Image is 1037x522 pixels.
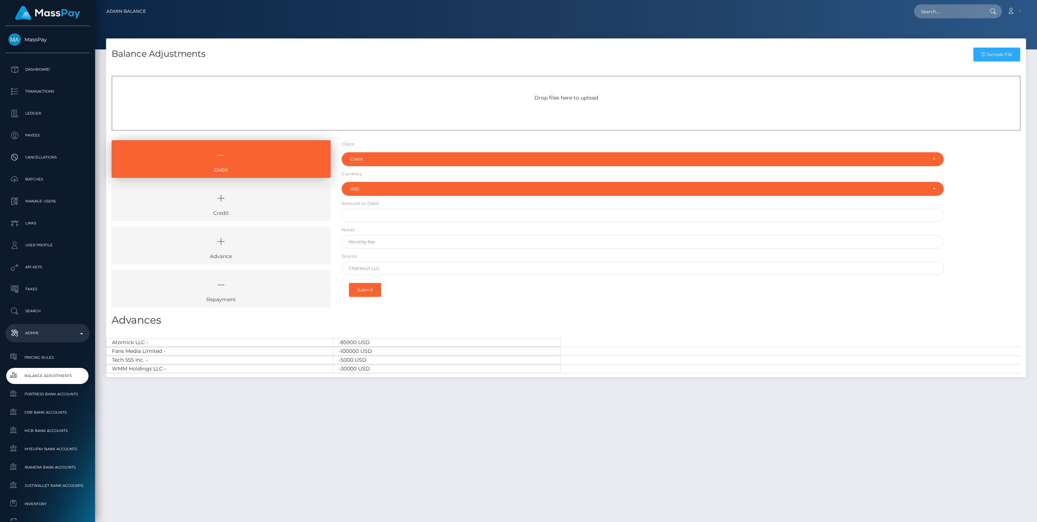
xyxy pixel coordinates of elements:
div: Tech 555 Inc. - [106,356,333,364]
p: Manage Users [8,196,87,207]
a: Admin Balance [106,4,146,19]
span: Drop files here to upload [534,94,598,101]
a: Credit [112,183,331,221]
span: MCB Bank Accounts [8,426,87,435]
a: Transactions [5,82,90,101]
span: Inventory [8,500,87,508]
p: Ledger [8,108,87,119]
span: MassPay [5,36,90,43]
p: API Keys [8,262,87,273]
a: API Keys [5,258,90,276]
a: Batches [5,170,90,189]
a: CRB Bank Accounts [5,404,90,420]
a: Taxes [5,280,90,298]
label: Notes [342,227,355,233]
span: CRB Bank Accounts [8,408,87,417]
label: Source [342,253,357,260]
span: MyEUPay Bank Accounts [8,445,87,453]
a: Pricing Rules [5,350,90,365]
a: User Profile [5,236,90,254]
a: Sample File [973,48,1020,61]
a: JustWallet Bank Accounts [5,478,90,493]
button: Submit [349,283,381,297]
p: Search [8,306,87,317]
p: Batches [8,174,87,185]
div: Client [350,156,927,162]
div: -85900 USD [333,338,560,347]
span: Fortress Bank Accounts [8,390,87,398]
a: Manage Users [5,192,90,210]
p: Links [8,218,87,229]
span: JustWallet Bank Accounts [8,481,87,490]
span: Balance Adjustments [8,372,87,380]
a: MyEUPay Bank Accounts [5,441,90,457]
button: Client [342,152,944,166]
a: Links [5,214,90,232]
p: Transactions [8,86,87,97]
p: Admin [8,328,87,339]
span: Pricing Rules [8,353,87,362]
div: Atomick LLC - [106,338,333,347]
a: Ledger [5,104,90,123]
span: Ibanera Bank Accounts [8,463,87,471]
div: -100000 USD [333,347,560,355]
a: Repayment [112,270,331,307]
label: Amount to Debit [342,200,379,207]
p: User Profile [8,240,87,251]
a: Payees [5,126,90,145]
p: Taxes [8,284,87,295]
img: MassPay [8,33,21,46]
label: Client [342,141,354,148]
a: Admin [5,324,90,342]
button: USD [342,182,944,196]
a: Balance Adjustments [5,368,90,384]
h4: Balance Adjustments [112,48,206,60]
a: Cancellations [5,148,90,167]
a: Inventory [5,496,90,512]
p: Cancellations [8,152,87,163]
div: USD [350,186,927,192]
img: MassPay Logo [15,6,80,20]
a: Search [5,302,90,320]
a: Dashboard [5,60,90,79]
div: -30000 USD [333,365,560,373]
a: Debit [112,140,331,178]
div: WMM Holdings LLC - [106,365,333,373]
div: -5000 USD [333,356,560,364]
p: Dashboard [8,64,87,75]
p: Payees [8,130,87,141]
a: Fortress Bank Accounts [5,386,90,402]
input: Checkout LLC [342,261,944,275]
h3: Advances [112,313,1021,327]
a: Ibanera Bank Accounts [5,459,90,475]
input: Search... [914,4,983,18]
div: Fans Media Limited - [106,347,333,355]
a: MCB Bank Accounts [5,423,90,439]
a: Advance [112,227,331,264]
label: Currency [342,171,362,177]
input: Monthly fee [342,235,944,249]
